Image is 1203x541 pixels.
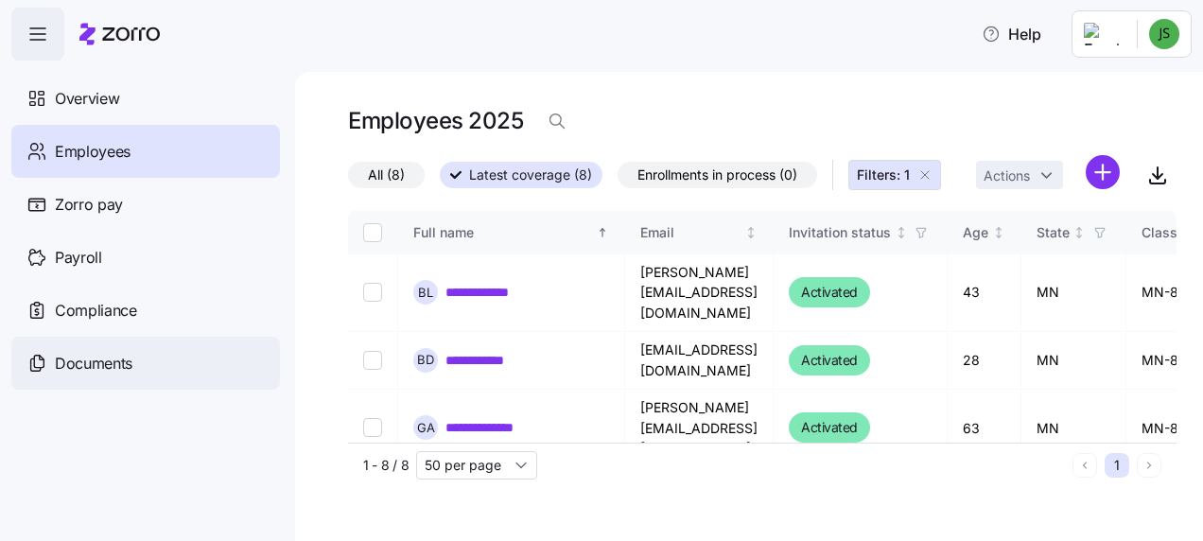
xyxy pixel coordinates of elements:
[11,284,280,337] a: Compliance
[1072,453,1097,478] button: Previous page
[625,332,774,390] td: [EMAIL_ADDRESS][DOMAIN_NAME]
[1021,390,1126,467] td: MN
[1021,254,1126,332] td: MN
[1021,332,1126,390] td: MN
[1086,155,1120,189] svg: add icon
[55,87,119,111] span: Overview
[363,283,382,302] input: Select record 1
[1149,19,1179,49] img: e2297c6c91996046e16e3fa60c5f2dcc
[801,349,858,372] span: Activated
[895,226,908,239] div: Not sorted
[1142,222,1177,243] div: Class
[55,193,123,217] span: Zorro pay
[640,222,741,243] div: Email
[984,169,1030,183] span: Actions
[418,287,433,299] span: B L
[596,226,609,239] div: Sorted ascending
[1084,23,1122,45] img: Employer logo
[625,254,774,332] td: [PERSON_NAME][EMAIL_ADDRESS][DOMAIN_NAME]
[963,222,988,243] div: Age
[398,211,625,254] th: Full nameSorted ascending
[363,456,409,475] span: 1 - 8 / 8
[976,161,1063,189] button: Actions
[637,163,797,187] span: Enrollments in process (0)
[417,422,435,434] span: G A
[801,281,858,304] span: Activated
[55,299,137,323] span: Compliance
[625,211,774,254] th: EmailNot sorted
[11,231,280,284] a: Payroll
[55,352,132,375] span: Documents
[368,163,405,187] span: All (8)
[857,166,910,184] span: Filters: 1
[992,226,1005,239] div: Not sorted
[11,178,280,231] a: Zorro pay
[774,211,948,254] th: Invitation statusNot sorted
[744,226,758,239] div: Not sorted
[1105,453,1129,478] button: 1
[11,125,280,178] a: Employees
[11,72,280,125] a: Overview
[789,222,891,243] div: Invitation status
[363,223,382,242] input: Select all records
[1072,226,1086,239] div: Not sorted
[948,254,1021,332] td: 43
[982,23,1041,45] span: Help
[1037,222,1070,243] div: State
[469,163,592,187] span: Latest coverage (8)
[948,332,1021,390] td: 28
[363,418,382,437] input: Select record 3
[967,15,1056,53] button: Help
[1021,211,1126,254] th: StateNot sorted
[417,354,434,366] span: B D
[948,390,1021,467] td: 63
[625,390,774,467] td: [PERSON_NAME][EMAIL_ADDRESS][DOMAIN_NAME]
[55,140,131,164] span: Employees
[348,106,523,135] h1: Employees 2025
[1137,453,1161,478] button: Next page
[363,351,382,370] input: Select record 2
[948,211,1021,254] th: AgeNot sorted
[413,222,593,243] div: Full name
[801,416,858,439] span: Activated
[11,337,280,390] a: Documents
[55,246,102,270] span: Payroll
[848,160,941,190] button: Filters: 1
